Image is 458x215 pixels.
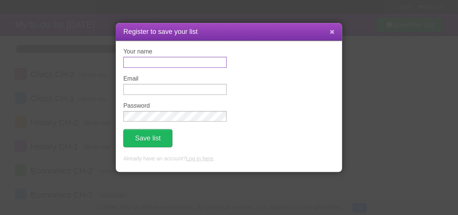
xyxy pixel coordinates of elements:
p: Already have an account? . [123,155,335,163]
h1: Register to save your list [123,27,335,37]
button: Save list [123,129,172,147]
label: Your name [123,48,227,55]
label: Password [123,102,227,109]
label: Email [123,75,227,82]
a: Log in here [186,156,213,162]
